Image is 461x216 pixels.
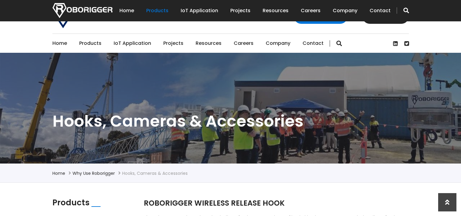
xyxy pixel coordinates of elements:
a: IoT Application [114,34,151,53]
img: Nortech [52,3,112,18]
a: Home [52,170,65,176]
a: Products [146,1,168,20]
h2: Products [52,198,90,207]
a: Careers [301,1,321,20]
a: Projects [230,1,250,20]
a: Contact [303,34,324,53]
a: Products [79,34,101,53]
span: ROBORIGGER WIRELESS RELEASE HOOK [144,198,285,208]
a: Resources [263,1,289,20]
a: Contact [370,1,391,20]
li: Hooks, Cameras & Accessories [122,170,188,177]
a: Projects [163,34,183,53]
a: Home [119,1,134,20]
a: Home [52,34,67,53]
a: Resources [196,34,222,53]
a: Careers [234,34,254,53]
a: Company [266,34,290,53]
h1: Hooks, Cameras & Accessories [52,111,409,131]
a: IoT Application [181,1,218,20]
a: Why use Roborigger [73,170,115,176]
a: Company [333,1,357,20]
